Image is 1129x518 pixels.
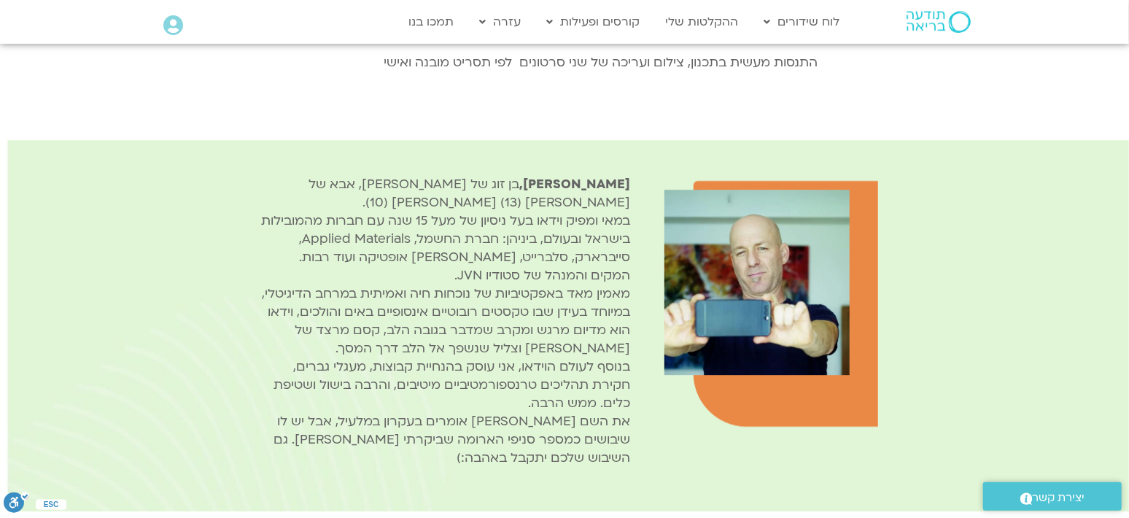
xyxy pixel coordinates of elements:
a: ההקלטות שלי [658,8,745,36]
span: בן זוג של [PERSON_NAME], אבא של [PERSON_NAME] (13) [PERSON_NAME] (10). [309,176,630,211]
span: בנוסף לעולם הוידאו, אני עוסק בהנחיית קבוצות, מעגלי גברים, חקירת תהליכים טרנספורמטיביים מיטיבים, ו... [273,358,630,411]
a: לוח שידורים [756,8,847,36]
a: קורסים ופעילות [539,8,647,36]
img: תודעה בריאה [907,11,971,33]
span: את השם [PERSON_NAME] אומרים בעקרון במלעיל, אבל יש לו שיבושים כמספר סניפי הארומה שביקרתי [PERSON_N... [273,413,630,466]
a: תמכו בנו [401,8,461,36]
p: התנסות מעשית בתכנון, צילום ועריכה של שני סרטונים לפי תסריט מובנה ואישי [311,53,818,71]
a: עזרה [472,8,528,36]
a: יצירת קשר [983,482,1122,511]
span: יצירת קשר [1033,488,1085,508]
span: במאי ומפיק וידאו בעל ניסיון של מעל 15 שנה עם חברות מהמובילות בישראל ובעולם, ביניהן: חברת החשמל, A... [261,212,630,284]
strong: [PERSON_NAME], [519,176,630,193]
span: מאמין מאד באפקטיביות של נוכחות חיה ואמיתית במרחב הדיגיטלי, במיוחד בעידן שבו טקסטים רובוטיים אינסו... [262,285,630,357]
